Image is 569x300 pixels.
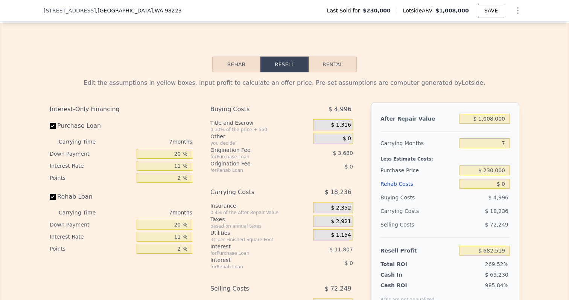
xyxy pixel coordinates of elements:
[210,119,310,127] div: Title and Escrow
[153,8,181,14] span: , WA 98223
[380,260,428,268] div: Total ROI
[327,7,363,14] span: Last Sold for
[380,244,456,257] div: Resell Profit
[50,194,56,200] input: Rehab Loan
[485,272,508,278] span: $ 69,230
[380,136,456,150] div: Carrying Months
[331,232,351,239] span: $ 1,154
[488,194,508,201] span: $ 4,996
[210,223,310,229] div: based on annual taxes
[380,271,428,279] div: Cash In
[380,112,456,126] div: After Repair Value
[485,208,508,214] span: $ 18,236
[59,136,108,148] div: Carrying Time
[210,264,294,270] div: for Rehab Loan
[210,140,310,146] div: you decide!
[380,191,456,204] div: Buying Costs
[380,282,435,289] div: Cash ROI
[50,219,134,231] div: Down Payment
[50,119,134,133] label: Purchase Loan
[50,190,134,204] label: Rehab Loan
[50,160,134,172] div: Interest Rate
[331,122,351,129] span: $ 1,316
[210,202,310,210] div: Insurance
[485,282,508,288] span: 985.84%
[210,167,294,173] div: for Rehab Loan
[210,133,310,140] div: Other
[210,146,294,154] div: Origination Fee
[210,103,294,116] div: Buying Costs
[210,256,294,264] div: Interest
[478,4,504,17] button: SAVE
[333,150,353,156] span: $ 3,680
[210,185,294,199] div: Carrying Costs
[309,57,357,72] button: Rental
[330,246,353,253] span: $ 11,807
[50,231,134,243] div: Interest Rate
[380,204,428,218] div: Carrying Costs
[210,237,310,243] div: 3¢ per Finished Square Foot
[380,150,510,164] div: Less Estimate Costs:
[403,7,435,14] span: Lotside ARV
[260,57,309,72] button: Resell
[345,260,353,266] span: $ 0
[50,172,134,184] div: Points
[210,160,294,167] div: Origination Fee
[210,229,310,237] div: Utilities
[210,210,310,216] div: 0.4% of the After Repair Value
[50,103,192,116] div: Interest-Only Financing
[210,216,310,223] div: Taxes
[325,282,351,295] span: $ 72,249
[485,222,508,228] span: $ 72,249
[363,7,391,14] span: $230,000
[50,148,134,160] div: Down Payment
[50,243,134,255] div: Points
[111,136,192,148] div: 7 months
[210,127,310,133] div: 0.33% of the price + 550
[210,250,294,256] div: for Purchase Loan
[210,243,294,250] div: Interest
[325,185,351,199] span: $ 18,236
[343,135,351,142] span: $ 0
[210,282,294,295] div: Selling Costs
[510,3,525,18] button: Show Options
[59,207,108,219] div: Carrying Time
[380,218,456,231] div: Selling Costs
[210,154,294,160] div: for Purchase Loan
[331,218,351,225] span: $ 2,921
[485,261,508,267] span: 269.52%
[435,8,469,14] span: $1,008,000
[50,78,519,87] div: Edit the assumptions in yellow boxes. Input profit to calculate an offer price. Pre-set assumptio...
[212,57,260,72] button: Rehab
[380,177,456,191] div: Rehab Costs
[44,7,96,14] span: [STREET_ADDRESS]
[331,205,351,211] span: $ 2,352
[50,123,56,129] input: Purchase Loan
[345,164,353,170] span: $ 0
[380,164,456,177] div: Purchase Price
[111,207,192,219] div: 7 months
[96,7,182,14] span: , [GEOGRAPHIC_DATA]
[329,103,351,116] span: $ 4,996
